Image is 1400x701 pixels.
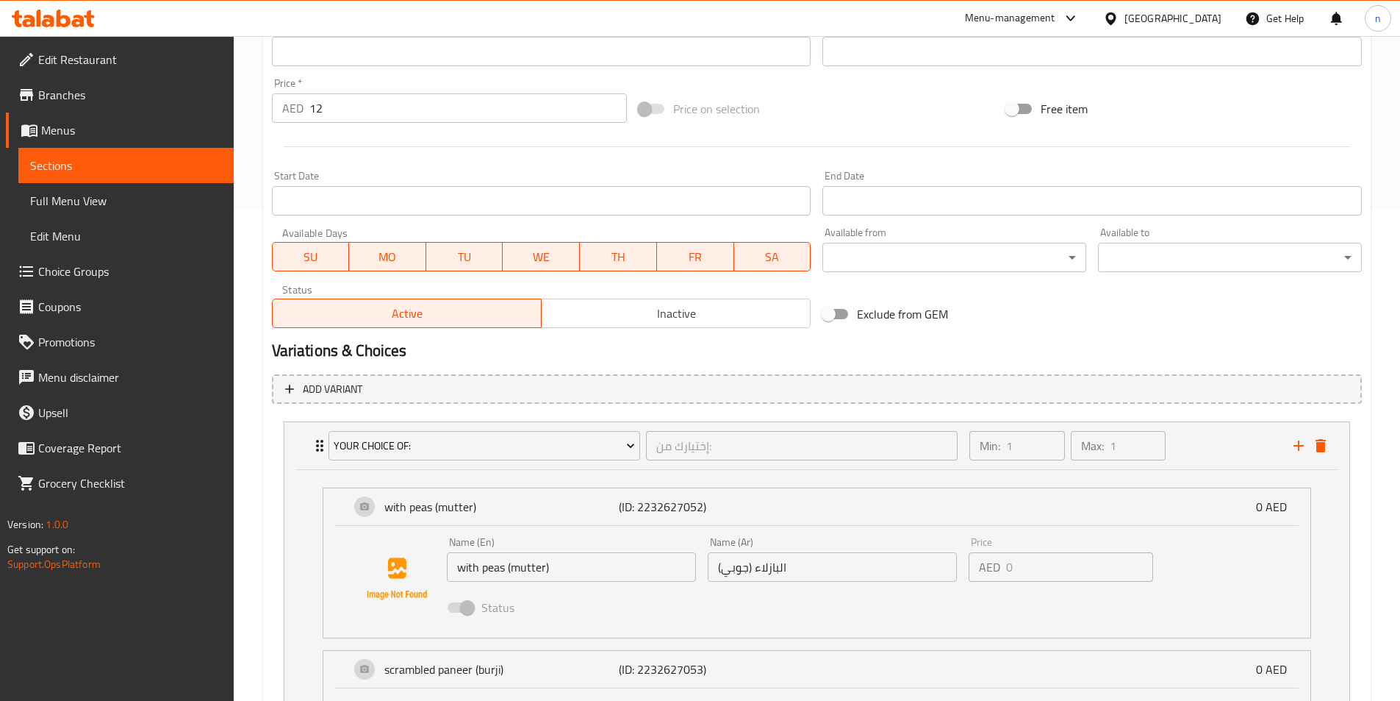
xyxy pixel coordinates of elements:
p: 0 AED [1256,498,1299,516]
a: Full Menu View [18,183,234,218]
input: Please enter product barcode [272,37,811,66]
div: Expand [323,651,1310,688]
p: (ID: 2232627052) [619,498,775,516]
a: Support.OpsPlatform [7,555,101,574]
button: FR [657,242,734,271]
span: Full Menu View [30,192,222,210]
button: SU [272,242,350,271]
div: Expand [323,488,1310,525]
a: Menus [6,113,234,148]
a: Choice Groups [6,254,234,289]
input: Please enter price [309,93,628,123]
p: scrambled paneer (burji) [384,661,620,678]
span: FR [663,246,728,268]
span: TH [586,246,651,268]
button: TH [580,242,657,271]
button: add [1288,435,1310,457]
span: Version: [7,515,43,534]
span: Active [279,303,536,324]
a: Edit Restaurant [6,42,234,77]
button: MO [349,242,426,271]
h2: Variations & Choices [272,340,1362,362]
span: Menu disclaimer [38,369,222,386]
input: Enter name En [447,552,696,582]
span: Grocery Checklist [38,474,222,492]
div: [GEOGRAPHIC_DATA] [1124,10,1221,26]
button: delete [1310,435,1332,457]
span: SU [279,246,344,268]
img: with peas (mutter) [350,532,444,626]
input: Please enter product sku [822,37,1362,66]
button: WE [503,242,580,271]
button: Inactive [541,299,811,328]
span: Edit Restaurant [38,51,222,68]
input: Please enter price [1006,552,1153,582]
span: Sections [30,157,222,174]
a: Edit Menu [18,218,234,254]
span: Menus [41,121,222,139]
button: SA [734,242,811,271]
div: ​ [822,243,1086,272]
span: Promotions [38,333,222,351]
div: Menu-management [965,10,1055,27]
span: Inactive [548,303,805,324]
p: Min: [980,437,1000,455]
p: with peas (mutter) [384,498,620,516]
button: Add variant [272,374,1362,405]
p: (ID: 2232627053) [619,661,775,678]
a: Branches [6,77,234,113]
span: Your Choice Of: [334,437,635,455]
button: Your Choice Of: [329,431,640,460]
span: Add variant [303,380,362,399]
button: Active [272,299,542,328]
a: Coverage Report [6,430,234,466]
div: ​ [1098,243,1362,272]
span: MO [355,246,420,268]
span: Status [481,599,514,616]
a: Sections [18,148,234,183]
p: Max: [1081,437,1104,455]
span: Choice Groups [38,263,222,280]
span: Get support on: [7,540,75,559]
p: AED [979,558,1000,576]
a: Coupons [6,289,234,324]
span: Upsell [38,404,222,421]
span: Coupons [38,298,222,316]
span: WE [509,246,574,268]
input: Enter name Ar [708,552,957,582]
span: 1.0.0 [46,515,68,534]
span: n [1375,10,1381,26]
a: Grocery Checklist [6,466,234,501]
span: Exclude from GEM [857,305,948,323]
div: Expand [284,422,1349,469]
a: Upsell [6,395,234,430]
a: Promotions [6,324,234,360]
p: 0 AED [1256,661,1299,678]
span: Branches [38,86,222,104]
button: TU [426,242,503,271]
span: Coverage Report [38,439,222,457]
span: Free item [1041,100,1088,118]
span: SA [740,246,805,268]
span: Price on selection [673,100,760,118]
p: AED [282,99,304,117]
span: TU [432,246,498,268]
a: Menu disclaimer [6,360,234,395]
span: Edit Menu [30,227,222,245]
